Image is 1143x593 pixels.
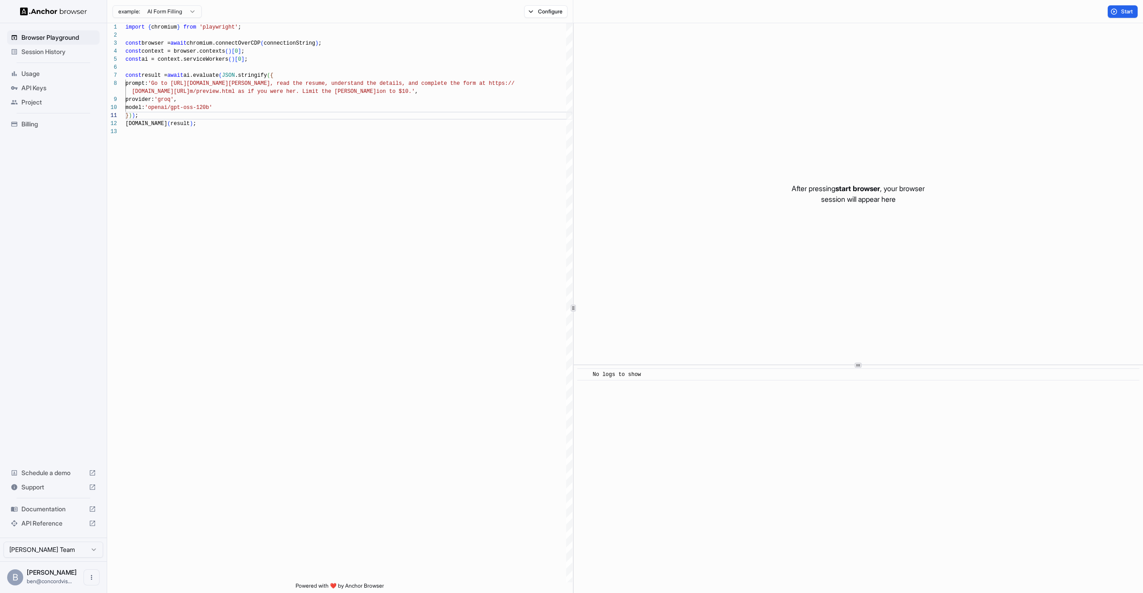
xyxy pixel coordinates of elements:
span: ben@concordvisa.com [27,578,72,585]
span: { [270,72,273,79]
div: 8 [107,79,117,88]
span: ​ [582,370,586,379]
span: ) [228,48,231,54]
div: Schedule a demo [7,466,100,480]
span: Ben Tan [27,568,77,576]
span: ] [241,56,244,63]
span: ) [232,56,235,63]
span: provider: [125,96,154,103]
span: result [171,121,190,127]
div: API Reference [7,516,100,530]
span: Support [21,483,85,492]
span: const [125,72,142,79]
button: Start [1108,5,1138,18]
span: [DOMAIN_NAME] [125,121,167,127]
span: ( [267,72,270,79]
div: Billing [7,117,100,131]
span: connectionString [264,40,315,46]
span: , [174,96,177,103]
div: Project [7,95,100,109]
span: ) [132,113,135,119]
div: Documentation [7,502,100,516]
div: Session History [7,45,100,59]
span: ) [190,121,193,127]
span: import [125,24,145,30]
span: Billing [21,120,96,129]
button: Open menu [83,569,100,585]
div: 12 [107,120,117,128]
span: ( [167,121,171,127]
span: ] [238,48,241,54]
span: No logs to show [593,372,641,378]
div: 10 [107,104,117,112]
span: .stringify [235,72,267,79]
span: 0 [238,56,241,63]
span: Session History [21,47,96,56]
div: 4 [107,47,117,55]
span: 'openai/gpt-oss-120b' [145,104,212,111]
span: const [125,40,142,46]
span: ( [219,72,222,79]
span: } [177,24,180,30]
div: Usage [7,67,100,81]
span: 'Go to [URL][DOMAIN_NAME][PERSON_NAME], re [148,80,283,87]
span: ; [135,113,138,119]
span: 'playwright' [200,24,238,30]
div: B [7,569,23,585]
span: ; [244,56,247,63]
span: [ [235,56,238,63]
span: Schedule a demo [21,468,85,477]
span: const [125,48,142,54]
span: e the form at https:// [444,80,514,87]
div: 2 [107,31,117,39]
span: result = [142,72,167,79]
div: 7 [107,71,117,79]
span: m/preview.html as if you were her. Limit the [PERSON_NAME] [190,88,376,95]
div: Browser Playground [7,30,100,45]
span: ion to $10.' [376,88,415,95]
span: model: [125,104,145,111]
span: ( [260,40,263,46]
span: ( [225,48,228,54]
span: from [184,24,196,30]
span: chromium [151,24,177,30]
p: After pressing , your browser session will appear here [792,183,925,205]
span: start browser [835,184,880,193]
img: Anchor Logo [20,7,87,16]
span: ai = context.serviceWorkers [142,56,228,63]
span: } [125,113,129,119]
span: API Keys [21,84,96,92]
div: 5 [107,55,117,63]
span: await [167,72,184,79]
span: ; [193,121,196,127]
span: ai.evaluate [184,72,219,79]
span: Documentation [21,505,85,514]
div: 11 [107,112,117,120]
span: ; [241,48,244,54]
span: JSON [222,72,235,79]
span: Usage [21,69,96,78]
div: 13 [107,128,117,136]
button: Configure [524,5,567,18]
span: const [125,56,142,63]
span: ) [315,40,318,46]
span: context = browser.contexts [142,48,225,54]
span: chromium.connectOverCDP [187,40,261,46]
span: Powered with ❤️ by Anchor Browser [296,582,384,593]
span: , [415,88,418,95]
span: ( [228,56,231,63]
span: Browser Playground [21,33,96,42]
span: example: [118,8,140,15]
div: 9 [107,96,117,104]
span: API Reference [21,519,85,528]
div: 3 [107,39,117,47]
span: ; [318,40,321,46]
span: ) [129,113,132,119]
span: Start [1121,8,1134,15]
span: 0 [235,48,238,54]
span: 'groq' [154,96,174,103]
div: 1 [107,23,117,31]
div: API Keys [7,81,100,95]
span: [DOMAIN_NAME][URL] [132,88,190,95]
span: ; [238,24,241,30]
